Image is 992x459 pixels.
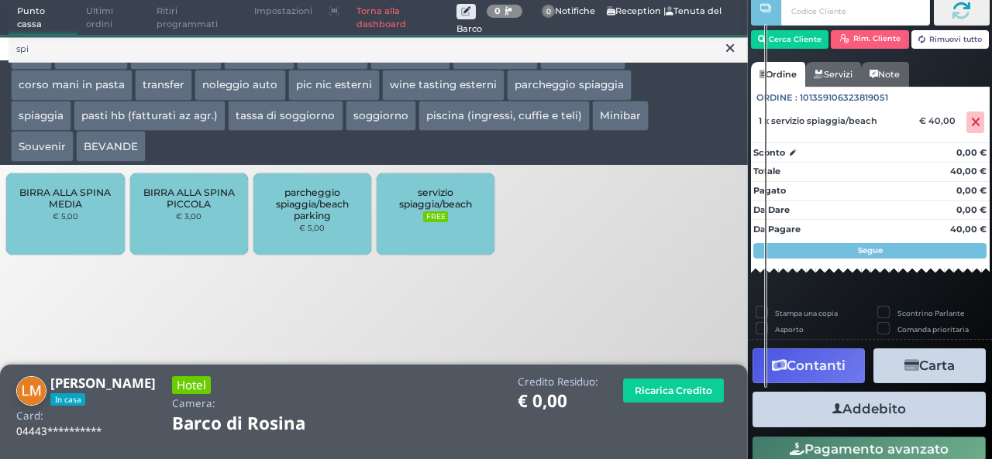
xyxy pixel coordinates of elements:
span: 101359106323819051 [800,91,888,104]
strong: 40,00 € [950,224,987,235]
a: Note [861,62,908,87]
strong: Da Dare [753,204,790,215]
strong: Da Pagare [753,224,801,235]
span: servizio spiaggia/beach [390,187,482,210]
strong: Pagato [753,185,786,196]
button: transfer [135,70,192,101]
button: wine tasting esterni [382,70,505,101]
button: pic nic esterni [288,70,380,101]
strong: Sconto [753,146,785,159]
button: Cerca Cliente [751,30,829,49]
h4: Credito Residuo: [518,376,598,388]
a: Torna alla dashboard [348,1,456,36]
strong: 40,00 € [950,166,987,176]
span: 1 x servizio spiaggia/beach [759,115,877,126]
button: piscina (ingressi, cuffie e teli) [418,101,590,132]
span: parcheggio spiaggia/beach parking [267,187,359,221]
strong: 0,00 € [956,185,987,196]
b: 0 [494,5,501,16]
small: € 5,00 [53,211,78,221]
img: Lotito Marianna [16,376,46,406]
button: spiaggia [11,101,71,132]
button: parcheggio spiaggia [507,70,632,101]
div: € 40,00 [917,115,963,126]
span: BIRRA ALLA SPINA MEDIA [19,187,112,210]
h4: Camera: [172,398,215,409]
span: Punto cassa [9,1,78,36]
button: Contanti [753,348,865,383]
label: Comanda prioritaria [897,324,969,334]
a: Servizi [805,62,861,87]
h3: Hotel [172,376,211,394]
small: € 5,00 [299,223,325,232]
button: Rim. Cliente [831,30,909,49]
label: Scontrino Parlante [897,308,964,318]
button: pasti hb (fatturati az agr.) [74,101,226,132]
button: Carta [873,348,986,383]
small: FREE [423,211,448,222]
h1: € 0,00 [518,392,598,411]
button: Rimuovi tutto [911,30,990,49]
button: noleggio auto [195,70,285,101]
button: Addebito [753,392,986,426]
button: Ricarica Credito [623,379,724,402]
button: BEVANDE [76,131,146,162]
button: corso mani in pasta [11,70,133,101]
strong: 0,00 € [956,204,987,215]
button: tassa di soggiorno [228,101,343,132]
button: Souvenir [11,131,74,162]
strong: Totale [753,166,780,176]
span: BIRRA ALLA SPINA PICCOLA [143,187,235,210]
a: Ordine [751,62,805,87]
button: soggiorno [346,101,416,132]
span: Ultimi ordini [77,1,148,36]
span: Impostazioni [246,1,321,22]
b: [PERSON_NAME] [50,374,156,392]
strong: Segue [858,245,883,255]
span: 0 [542,5,556,19]
h1: Barco di Rosina [172,414,349,433]
input: Ricerca articolo [9,36,748,63]
small: € 3,00 [176,211,201,221]
h4: Card: [16,410,43,422]
strong: 0,00 € [956,147,987,158]
label: Asporto [775,324,804,334]
span: In casa [50,393,85,406]
span: Ordine : [756,91,797,104]
button: Minibar [592,101,649,132]
label: Stampa una copia [775,308,838,318]
span: Ritiri programmati [148,1,246,36]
